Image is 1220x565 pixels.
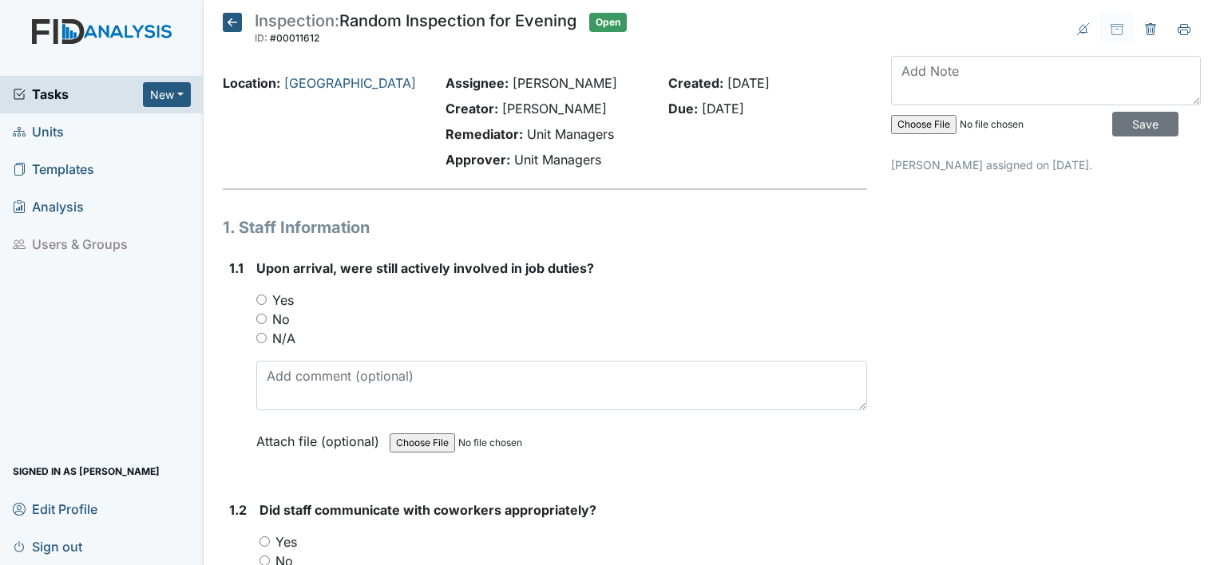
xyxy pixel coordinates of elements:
[446,75,509,91] strong: Assignee:
[259,502,596,518] span: Did staff communicate with coworkers appropriately?
[259,536,270,547] input: Yes
[229,259,244,278] label: 1.1
[446,152,510,168] strong: Approver:
[256,423,386,451] label: Attach file (optional)
[284,75,416,91] a: [GEOGRAPHIC_DATA]
[255,11,339,30] span: Inspection:
[13,120,64,144] span: Units
[702,101,744,117] span: [DATE]
[143,82,191,107] button: New
[668,101,698,117] strong: Due:
[668,75,723,91] strong: Created:
[272,310,290,329] label: No
[272,329,295,348] label: N/A
[727,75,770,91] span: [DATE]
[256,333,267,343] input: N/A
[13,534,82,559] span: Sign out
[270,32,319,44] span: #00011612
[256,314,267,324] input: No
[13,195,84,219] span: Analysis
[255,13,576,48] div: Random Inspection for Evening
[589,13,627,32] span: Open
[446,126,523,142] strong: Remediator:
[13,459,160,484] span: Signed in as [PERSON_NAME]
[1112,112,1178,136] input: Save
[514,152,601,168] span: Unit Managers
[223,215,867,239] h1: 1. Staff Information
[513,75,617,91] span: [PERSON_NAME]
[891,156,1201,173] p: [PERSON_NAME] assigned on [DATE].
[272,290,294,310] label: Yes
[13,157,94,182] span: Templates
[223,75,280,91] strong: Location:
[255,32,267,44] span: ID:
[229,500,247,520] label: 1.2
[13,496,97,521] span: Edit Profile
[256,260,594,276] span: Upon arrival, were still actively involved in job duties?
[256,294,267,305] input: Yes
[275,532,297,551] label: Yes
[446,101,498,117] strong: Creator:
[527,126,614,142] span: Unit Managers
[502,101,607,117] span: [PERSON_NAME]
[13,85,143,104] a: Tasks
